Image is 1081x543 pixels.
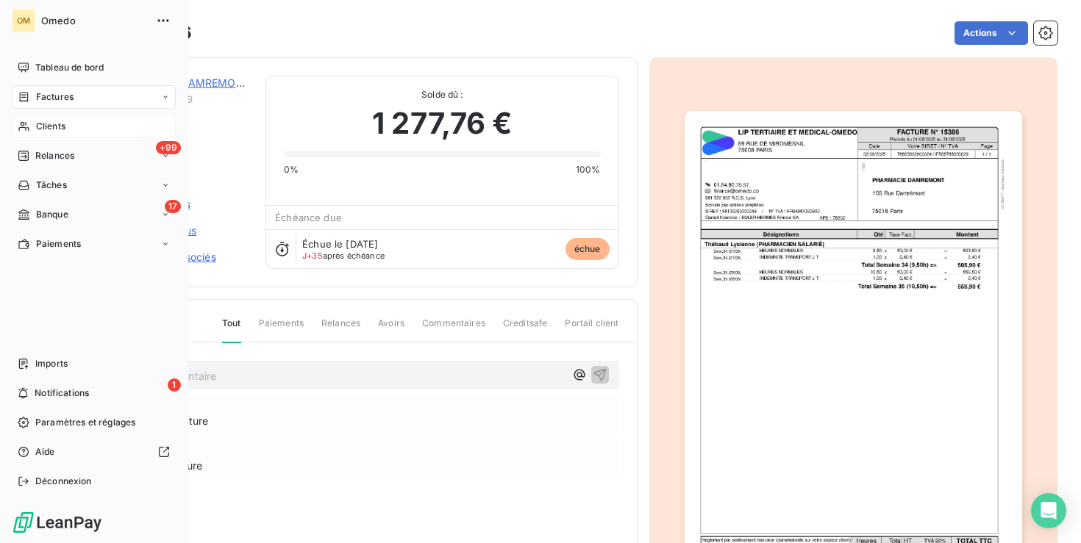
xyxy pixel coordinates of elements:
[36,120,65,133] span: Clients
[302,251,385,260] span: après échéance
[36,90,74,104] span: Factures
[503,317,548,342] span: Creditsafe
[321,317,360,342] span: Relances
[275,212,342,223] span: Échéance due
[284,88,600,101] span: Solde dû :
[156,141,181,154] span: +99
[955,21,1028,45] button: Actions
[372,101,513,145] span: 1 277,76 €
[36,208,68,221] span: Banque
[284,163,299,176] span: 0%
[35,386,89,400] span: Notifications
[12,440,176,464] a: Aide
[36,237,81,251] span: Paiements
[1031,493,1066,528] div: Open Intercom Messenger
[259,317,304,342] span: Paiements
[566,238,610,260] span: échue
[36,179,67,192] span: Tâches
[378,317,404,342] span: Avoirs
[35,475,92,488] span: Déconnexion
[576,163,601,176] span: 100%
[12,9,35,32] div: OM
[168,378,181,392] span: 1
[35,149,74,162] span: Relances
[35,445,55,459] span: Aide
[35,416,135,429] span: Paramètres et réglages
[222,317,241,343] span: Tout
[422,317,485,342] span: Commentaires
[165,200,181,213] span: 17
[302,238,378,250] span: Échue le [DATE]
[12,511,103,534] img: Logo LeanPay
[565,317,618,342] span: Portail client
[35,357,68,370] span: Imports
[35,61,104,74] span: Tableau de bord
[41,15,147,26] span: Omedo
[302,251,323,261] span: J+35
